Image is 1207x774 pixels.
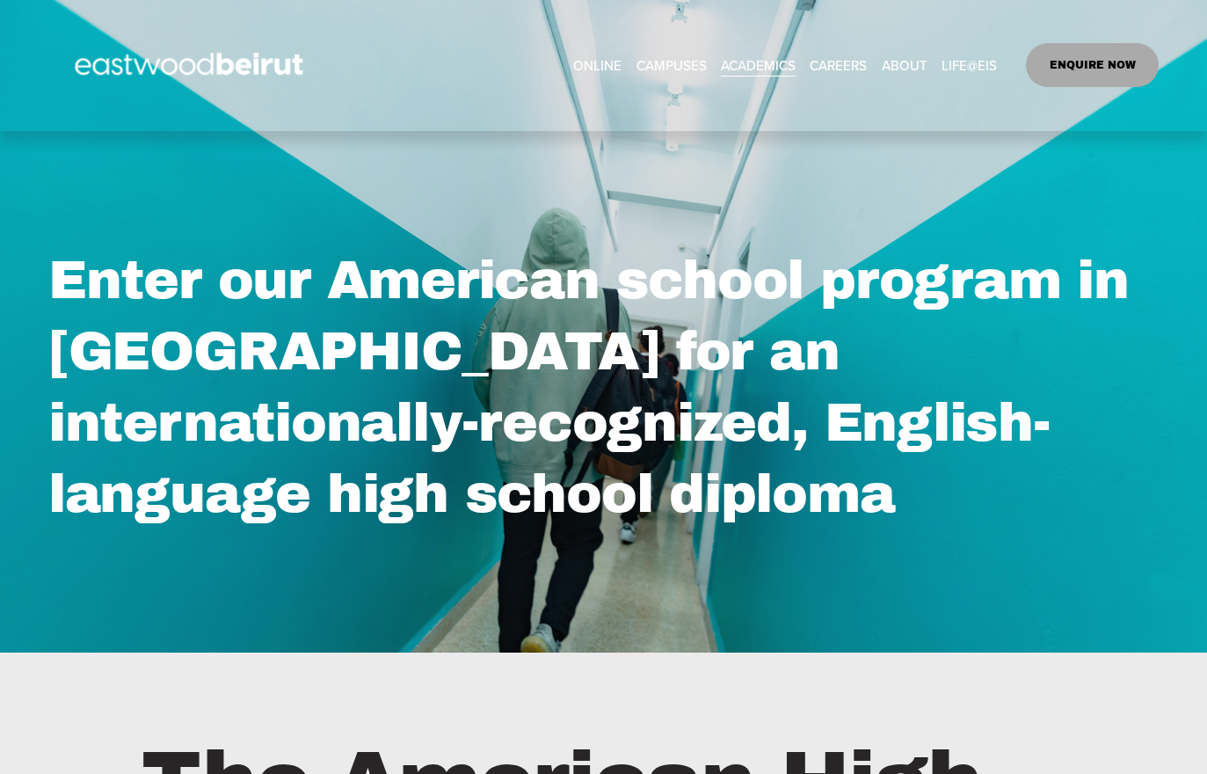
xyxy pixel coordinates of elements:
[810,52,867,79] a: CAREERS
[48,245,1159,529] h2: Enter our American school program in [GEOGRAPHIC_DATA] for an internationally-recognized, English...
[48,20,335,110] img: EastwoodIS Global Site
[882,54,927,78] span: ABOUT
[573,52,622,79] a: ONLINE
[942,52,997,79] a: folder dropdown
[721,52,796,79] a: folder dropdown
[942,54,997,78] span: LIFE@EIS
[1026,43,1159,87] a: ENQUIRE NOW
[721,54,796,78] span: ACADEMICS
[636,54,707,78] span: CAMPUSES
[882,52,927,79] a: folder dropdown
[636,52,707,79] a: folder dropdown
